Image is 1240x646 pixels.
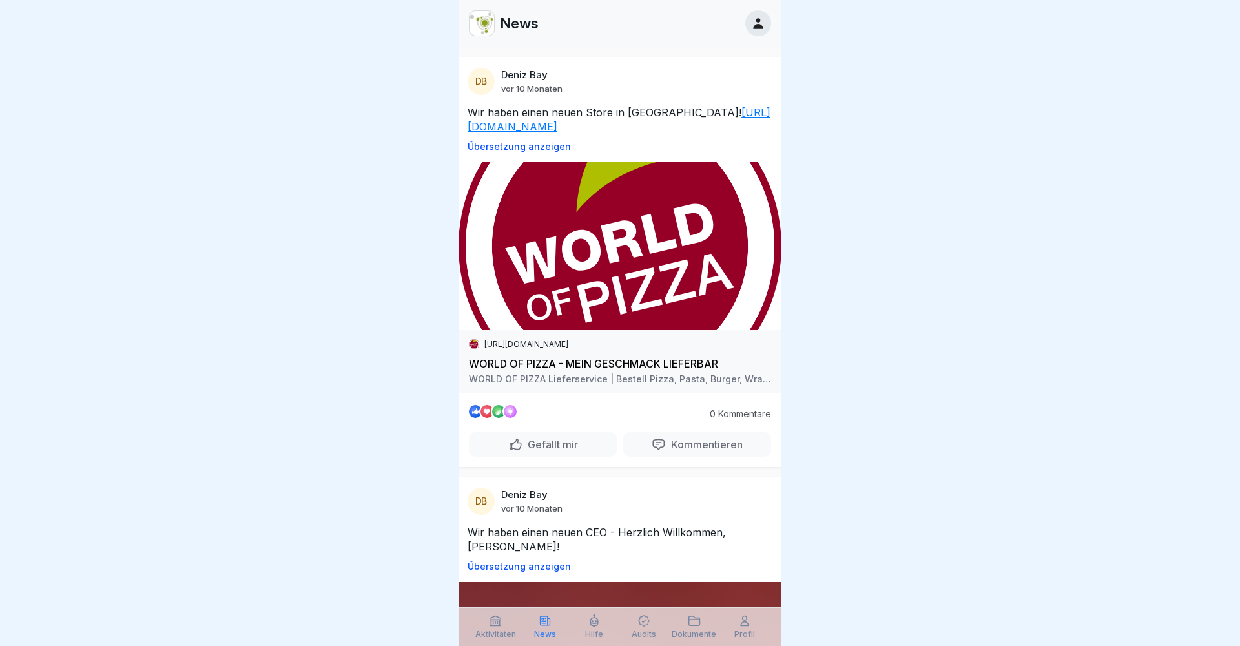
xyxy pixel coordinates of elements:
[469,373,771,386] p: WORLD OF PIZZA Lieferservice | Bestell Pizza, Pasta, Burger, Wrap...
[632,630,656,639] p: Audits
[468,141,772,152] p: Übersetzung anzeigen
[469,357,771,370] p: WORLD OF PIZZA - MEIN GESCHMACK LIEFERBAR
[459,162,781,393] a: [URL][DOMAIN_NAME]WORLD OF PIZZA - MEIN GESCHMACK LIEFERBARWORLD OF PIZZA Lieferservice | Bestell...
[500,15,539,32] p: News
[468,488,495,515] div: DB
[666,438,743,451] p: Kommentieren
[468,525,772,554] p: Wir haben einen neuen CEO - Herzlich Willkommen, [PERSON_NAME]!
[468,561,772,572] p: Übersetzung anzeigen
[501,503,563,514] p: vor 10 Monaten
[475,630,516,639] p: Aktivitäten
[734,630,755,639] p: Profil
[468,68,495,95] div: DB
[484,338,568,351] p: [URL][DOMAIN_NAME]
[534,630,556,639] p: News
[468,105,772,134] p: Wir haben einen neuen Store in [GEOGRAPHIC_DATA]!
[501,489,548,501] p: Deniz Bay
[672,630,716,639] p: Dokumente
[585,630,603,639] p: Hilfe
[469,339,479,349] img: favicon.png
[522,438,578,451] p: Gefällt mir
[470,11,494,36] img: k3q59s2px30401949burpa2t.png
[501,69,548,81] p: Deniz Bay
[700,409,771,419] p: 0 Kommentare
[501,83,563,94] p: vor 10 Monaten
